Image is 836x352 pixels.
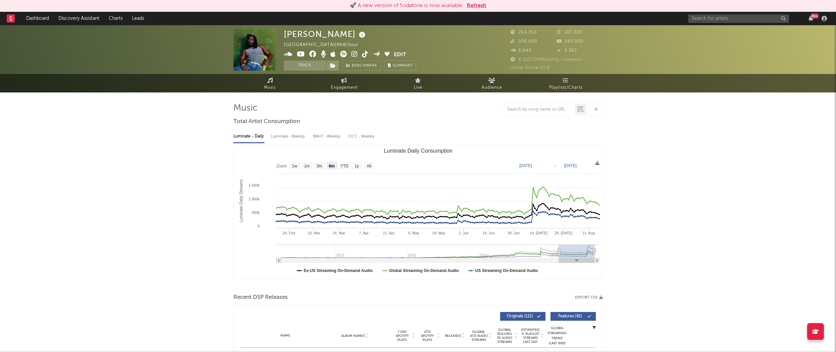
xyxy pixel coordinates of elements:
text: 0 [257,224,259,228]
svg: Luminate Daily Consumption [234,145,603,280]
span: 208,600 [511,39,537,44]
text: 500k [252,210,260,214]
div: BMAT - Weekly [313,131,342,142]
span: Estimated % Playlist Streams Last Day [521,328,540,344]
text: 7. Apr [359,231,368,235]
text: Luminate Daily Streams [238,180,243,222]
text: 1w [292,164,297,168]
text: 30. Jun [508,231,520,235]
a: Leads [127,12,149,25]
span: 264,368 [511,30,537,35]
a: Playlists/Charts [529,74,603,92]
text: 3m [316,164,322,168]
text: 16. Jun [482,231,494,235]
button: Export CSV [575,296,603,300]
div: Name [254,333,317,338]
span: Total Artist Consumption [233,118,300,126]
text: 11. Aug [582,231,595,235]
span: Global ATD Audio Streams [470,330,488,342]
span: Music [264,84,276,92]
a: Live [381,74,455,92]
a: Charts [104,12,127,25]
span: Playlists/Charts [549,84,582,92]
span: Jump Score: 81.6 [511,66,550,70]
text: 24. Mar [333,231,345,235]
text: 2. Jun [458,231,469,235]
button: Summary [384,61,416,71]
text: 24. Feb [282,231,295,235]
a: Audience [455,74,529,92]
text: All [366,164,371,168]
text: 10. Mar [307,231,320,235]
button: Features(41) [551,312,596,321]
div: OCC - Weekly [348,131,375,142]
span: Recent DSP Releases [233,294,288,302]
text: 28. [DATE] [555,231,572,235]
span: Global Rolling 7D Audio Streams [495,328,514,344]
span: Originals ( 111 ) [504,314,535,318]
span: 4,353,794 Monthly Listeners [511,57,582,62]
text: YTD [340,164,348,168]
text: Ex-US Streaming On-Demand Audio [304,268,373,273]
span: Live [414,84,423,92]
text: 21. Apr [383,231,395,235]
div: Global Streaming Trend (Last 60D) [547,326,567,346]
span: Audience [482,84,502,92]
button: Originals(111) [500,312,545,321]
a: Dashboard [21,12,54,25]
button: Refresh [467,2,486,10]
text: Zoom [276,164,287,168]
text: 1 500k [248,183,260,187]
span: 8,640 [511,48,532,53]
text: US Streaming On-Demand Audio [475,268,538,273]
text: 5. May [408,231,420,235]
span: 187,020 [557,30,582,35]
text: 19. May [432,231,445,235]
text: 1m [304,164,310,168]
text: 6m [328,164,334,168]
span: Benchmark [352,62,377,70]
span: Summary [393,64,412,68]
div: [GEOGRAPHIC_DATA] | R&B/Soul [284,41,366,49]
button: Track [284,61,326,71]
text: → [553,163,557,168]
span: Released [445,334,461,338]
text: 14. [DATE] [529,231,547,235]
span: Album Names [341,334,365,338]
div: [PERSON_NAME] [284,29,367,40]
button: Edit [394,51,406,59]
text: Global Streaming On-Demand Audio [389,268,459,273]
div: Luminate - Daily [233,131,264,142]
a: Discovery Assistant [54,12,104,25]
span: 240,000 [557,39,583,44]
span: Features ( 41 ) [555,314,586,318]
div: Luminate - Weekly [271,131,306,142]
text: Luminate Daily Consumption [384,148,452,154]
div: 🚀 A new version of Sodatone is now available. [350,2,464,10]
a: Benchmark [342,61,381,71]
input: Search by song name or URL [504,107,575,112]
text: [DATE] [564,163,577,168]
a: Engagement [307,74,381,92]
text: 1 000k [248,197,260,201]
text: [DATE] [519,163,532,168]
a: Music [233,74,307,92]
span: 7 Day Spotify Plays [393,330,411,342]
input: Search for artists [688,14,789,23]
button: 99+ [808,16,813,21]
span: Engagement [331,84,358,92]
text: 1y [354,164,359,168]
div: 99 + [810,13,819,18]
span: ATD Spotify Plays [419,330,436,342]
span: 9,367 [557,48,577,53]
